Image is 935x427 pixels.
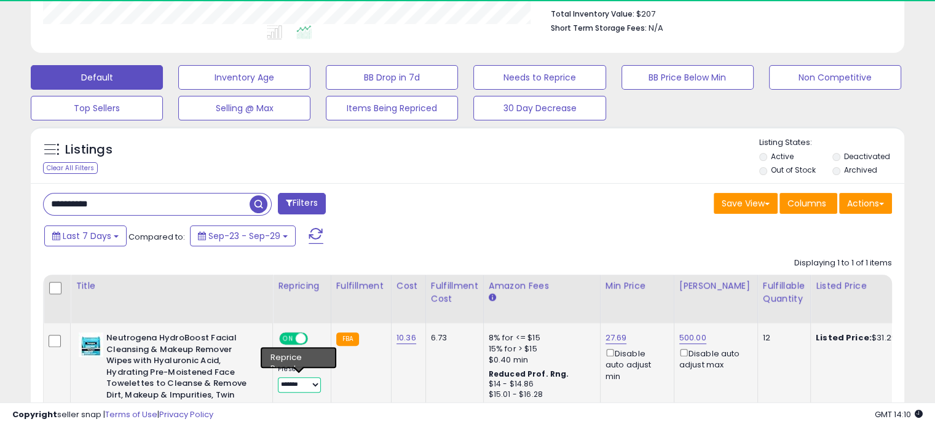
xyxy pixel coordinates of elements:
[278,365,322,393] div: Preset:
[10,347,235,367] textarea: Message…
[29,31,192,66] li: The annual plan is paid upfront (and then yearly) in one payment of 5,100, not monthly.
[843,151,890,162] label: Deactivated
[63,230,111,242] span: Last 7 Days
[621,65,754,90] button: BB Price Below Min
[763,280,805,305] div: Fulfillable Quantity
[606,332,627,344] a: 27.69
[606,280,669,292] div: Min Price
[551,9,634,19] b: Total Inventory Value:
[58,230,71,243] img: Profile image for Keirth
[489,292,496,304] small: Amazon Fees.
[714,193,778,214] button: Save View
[44,180,236,219] div: I understand, we want to continue with the monthly plan.
[489,332,591,343] div: 8% for <= $15
[178,96,310,120] button: Selling @ Max
[74,232,100,241] b: Keirth
[29,128,192,163] li: You can cancel anytime, but since it’s a discounted long-term plan, there are no refunds for unus...
[649,22,663,34] span: N/A
[489,280,595,292] div: Amazon Fees
[489,343,591,355] div: 15% for > $15
[65,141,112,159] h5: Listings
[280,334,296,344] span: ON
[159,409,213,420] a: Privacy Policy
[31,65,163,90] button: Default
[763,332,801,343] div: 12
[771,165,816,175] label: Out of Stock
[278,193,326,214] button: Filters
[208,230,280,242] span: Sep-23 - Sep-29
[106,332,256,415] b: Neutrogena HydroBoost Facial Cleansing & Makeup Remover Wipes with Hyaluronic Acid, Hydrating Pre...
[10,257,202,416] div: HI Fame,That's great! I'm happy to confirm that you want to continue with themonthly billing plan...
[787,197,826,210] span: Columns
[190,225,296,246] button: Sep-23 - Sep-29
[105,409,157,420] a: Terms of Use
[20,324,192,409] div: No further action is required from your side at this time. Please let me know if you have any oth...
[10,257,236,426] div: Keirth says…
[216,5,238,27] div: Close
[489,355,591,366] div: $0.40 min
[326,96,458,120] button: Items Being Repriced
[489,379,591,390] div: $14 - $14.86
[10,180,236,229] div: Fame says…
[78,372,88,382] button: Start recording
[839,193,892,214] button: Actions
[679,347,748,370] div: Disable auto adjust max
[336,280,386,292] div: Fulfillment
[128,231,185,243] span: Compared to:
[278,351,322,362] div: Win BuyBox
[759,137,904,149] p: Listing States:
[875,409,923,420] span: 2025-10-7 14:10 GMT
[816,280,922,292] div: Listed Price
[12,409,213,421] div: seller snap | |
[39,372,49,382] button: Emoji picker
[19,372,29,382] button: Upload attachment
[473,65,606,90] button: Needs to Reprice
[20,264,192,324] div: HI Fame, That's great! I'm happy to confirm that you want to continue with the .
[816,332,918,343] div: $31.29
[60,6,89,15] h1: Keirth
[843,165,877,175] label: Archived
[178,65,310,90] button: Inventory Age
[35,7,55,26] img: Profile image for Keirth
[58,372,68,382] button: Gif picker
[431,332,474,343] div: 6.73
[10,229,236,257] div: Keirth says…
[396,280,420,292] div: Cost
[326,65,458,90] button: BB Drop in 7d
[606,347,665,382] div: Disable auto adjust min
[29,68,192,125] li: While the annual plan is non-refundable, we always aim to work with sellers long term, so if some...
[8,5,31,28] button: go back
[816,332,872,343] b: Listed Price:
[551,6,883,20] li: $207
[43,162,98,174] div: Clear All Filters
[431,280,478,305] div: Fulfillment Cost
[76,280,267,292] div: Title
[679,332,706,344] a: 500.00
[12,409,57,420] strong: Copyright
[489,369,569,379] b: Reduced Prof. Rng.
[769,65,901,90] button: Non Competitive
[473,96,606,120] button: 30 Day Decrease
[211,367,231,387] button: Send a message…
[192,5,216,28] button: Home
[74,231,187,242] div: joined the conversation
[31,96,163,120] button: Top Sellers
[551,23,647,33] b: Short Term Storage Fees:
[679,280,752,292] div: [PERSON_NAME]
[771,151,794,162] label: Active
[794,257,892,269] div: Displaying 1 to 1 of 1 items
[54,187,226,211] div: I understand, we want to continue with the monthly plan.
[336,332,359,346] small: FBA
[278,280,326,292] div: Repricing
[60,15,148,28] p: Active in the last 15m
[779,193,837,214] button: Columns
[306,334,326,344] span: OFF
[489,390,591,400] div: $15.01 - $16.28
[44,225,127,246] button: Last 7 Days
[79,332,103,357] img: 41on39paNeL._SL40_.jpg
[396,332,416,344] a: 10.36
